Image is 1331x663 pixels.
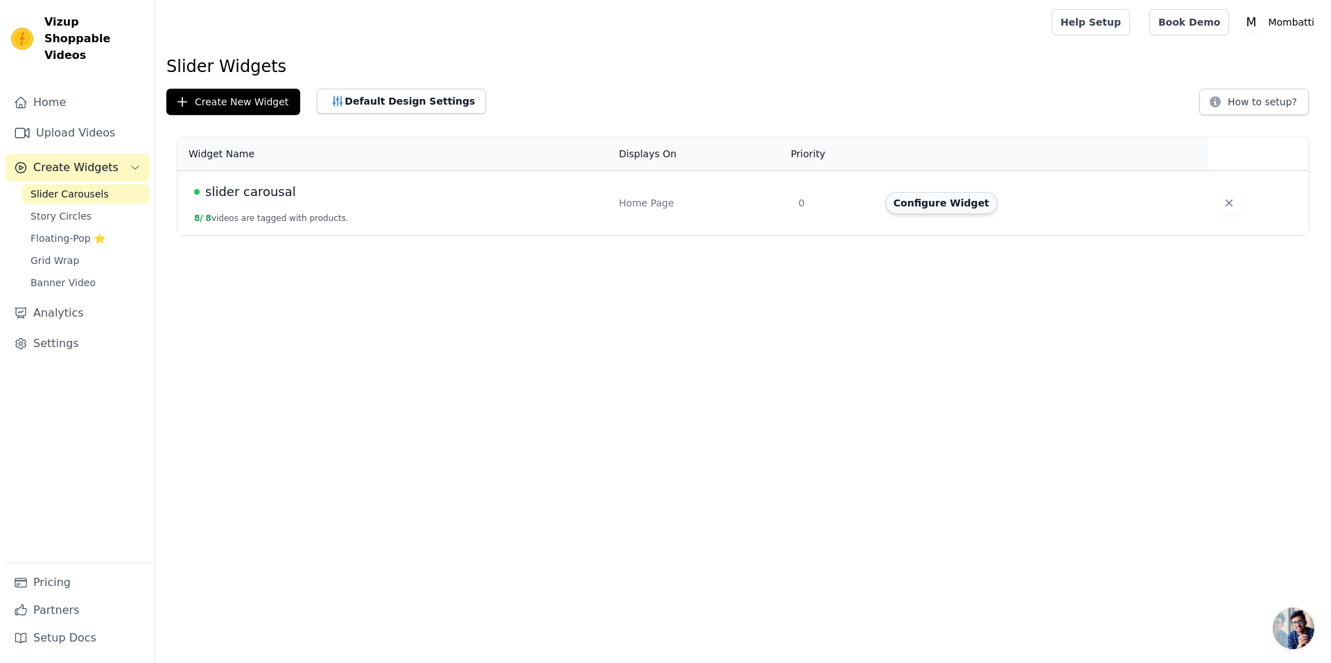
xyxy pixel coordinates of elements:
a: Settings [6,330,149,357]
a: Pricing [6,569,149,596]
button: Default Design Settings [317,89,486,114]
span: slider carousal [205,182,296,202]
a: How to setup? [1199,98,1309,112]
button: Create New Widget [166,89,300,115]
a: Open chat [1273,608,1314,649]
p: Mombatti [1262,10,1320,35]
a: Grid Wrap [22,251,149,270]
span: Banner Video [31,276,96,290]
th: Displays On [611,137,790,171]
a: Help Setup [1052,9,1130,35]
a: Analytics [6,299,149,327]
th: Priority [790,137,877,171]
td: 0 [790,171,877,236]
a: Home [6,89,149,116]
div: Home Page [619,196,782,210]
span: Create Widgets [33,159,119,176]
button: M Mombatti [1240,10,1320,35]
button: Configure Widget [885,192,998,214]
a: Partners [6,596,149,624]
span: Grid Wrap [31,254,79,267]
a: Banner Video [22,273,149,292]
button: Create Widgets [6,154,149,182]
a: Upload Videos [6,119,149,147]
span: Vizup Shoppable Videos [44,14,143,64]
button: How to setup? [1199,89,1309,115]
a: Setup Docs [6,624,149,652]
img: Vizup [11,28,33,50]
span: 8 / [194,213,203,223]
span: 8 [206,213,211,223]
span: Live Published [194,189,200,195]
a: Story Circles [22,206,149,226]
a: Floating-Pop ⭐ [22,229,149,248]
h1: Slider Widgets [166,55,1320,78]
a: Slider Carousels [22,184,149,204]
span: Story Circles [31,209,92,223]
span: Slider Carousels [31,187,109,201]
button: 8/ 8videos are tagged with products. [194,213,349,224]
button: Delete widget [1217,191,1242,215]
text: M [1246,15,1257,29]
span: Floating-Pop ⭐ [31,231,105,245]
a: Book Demo [1149,9,1229,35]
th: Widget Name [177,137,611,171]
